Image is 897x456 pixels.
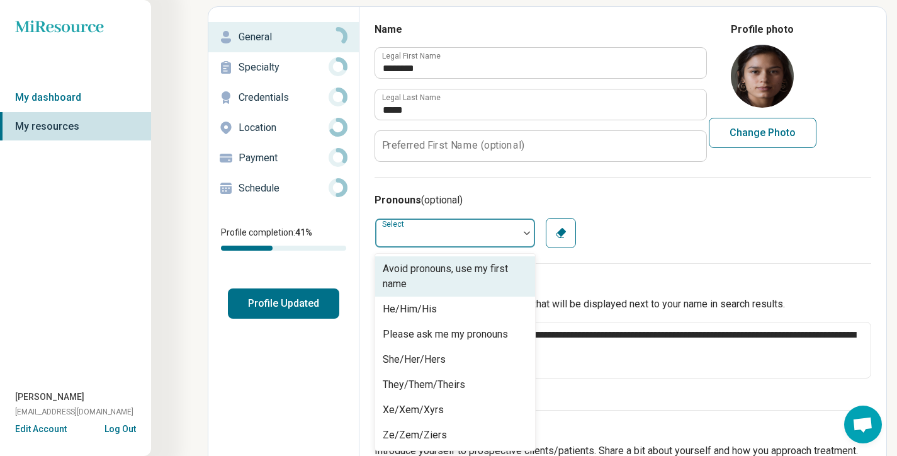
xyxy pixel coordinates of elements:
div: Profile completion: [208,219,359,258]
label: Legal Last Name [382,94,441,101]
div: Ze/Zem/Ziers [383,428,447,443]
h3: Tagline [375,279,871,294]
div: Xe/Xem/Xyrs [383,402,444,418]
p: Payment [239,151,329,166]
legend: Profile photo [731,22,794,37]
span: [EMAIL_ADDRESS][DOMAIN_NAME] [15,406,133,418]
label: Legal First Name [382,52,441,60]
span: [PERSON_NAME] [15,390,84,404]
div: She/Her/Hers [383,352,446,367]
div: Avoid pronouns, use my first name [383,261,527,292]
div: They/Them/Theirs [383,377,465,392]
p: Schedule [239,181,329,196]
span: (optional) [421,194,463,206]
a: Payment [208,143,359,173]
p: General [239,30,329,45]
label: Preferred First Name (optional) [382,140,524,151]
span: 41 % [295,227,312,237]
p: Credentials [239,90,329,105]
label: Select [382,220,407,229]
h3: Description [375,426,871,441]
p: 153/ 154 characters [PERSON_NAME] [375,384,871,395]
button: Change Photo [709,118,816,148]
button: Log Out [104,423,136,433]
a: Schedule [208,173,359,203]
div: Please ask me my pronouns [383,327,508,342]
button: Profile Updated [228,288,339,319]
img: avatar image [731,45,794,108]
button: Edit Account [15,423,67,436]
div: Profile completion [221,246,346,251]
a: Location [208,113,359,143]
p: Specialty [239,60,329,75]
h3: Name [375,22,706,37]
a: Specialty [208,52,359,83]
a: Credentials [208,83,359,113]
h3: Pronouns [375,193,871,208]
p: A short introduction to your practice that will be displayed next to your name in search results. [375,297,871,312]
div: Open chat [844,406,882,443]
p: Location [239,120,329,135]
div: He/Him/His [383,302,437,317]
a: General [208,22,359,52]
